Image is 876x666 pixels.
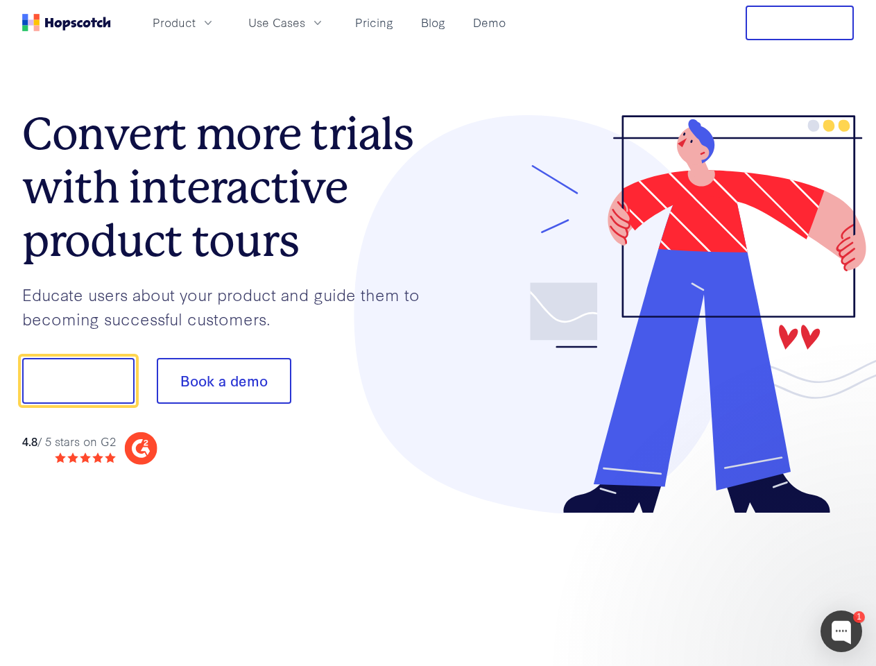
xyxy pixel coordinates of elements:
button: Product [144,11,223,34]
button: Free Trial [746,6,854,40]
button: Show me! [22,358,135,404]
a: Demo [467,11,511,34]
p: Educate users about your product and guide them to becoming successful customers. [22,282,438,330]
div: 1 [853,611,865,623]
span: Use Cases [248,14,305,31]
a: Pricing [350,11,399,34]
span: Product [153,14,196,31]
div: / 5 stars on G2 [22,433,116,450]
strong: 4.8 [22,433,37,449]
a: Home [22,14,111,31]
button: Book a demo [157,358,291,404]
button: Use Cases [240,11,333,34]
h1: Convert more trials with interactive product tours [22,108,438,267]
a: Blog [415,11,451,34]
